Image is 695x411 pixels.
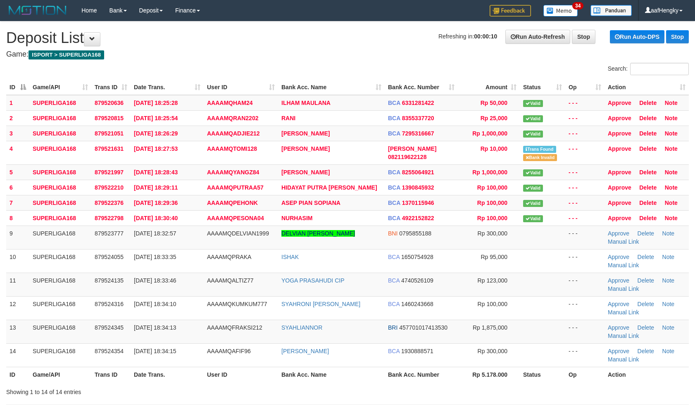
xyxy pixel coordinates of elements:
[207,277,254,284] span: AAAAMQALTIZ77
[523,215,543,222] span: Valid transaction
[95,100,124,106] span: 879520636
[639,115,657,121] a: Delete
[207,301,267,307] span: AAAAMQKUMKUM777
[6,80,29,95] th: ID: activate to sort column descending
[665,215,678,221] a: Note
[523,200,543,207] span: Valid transaction
[590,5,632,16] img: panduan.png
[505,30,570,44] a: Run Auto-Refresh
[134,230,176,237] span: [DATE] 18:32:57
[95,115,124,121] span: 879520815
[608,301,629,307] a: Approve
[630,63,689,75] input: Search:
[481,100,507,106] span: Rp 50,000
[388,230,397,237] span: BNI
[131,367,204,382] th: Date Trans.
[388,100,400,106] span: BCA
[281,301,360,307] a: SYAHRONI [PERSON_NAME]
[565,141,605,164] td: - - -
[281,145,330,152] a: [PERSON_NAME]
[639,215,657,221] a: Delete
[481,115,507,121] span: Rp 25,000
[29,367,91,382] th: Game/API
[638,254,654,260] a: Delete
[608,169,631,176] a: Approve
[95,200,124,206] span: 879522376
[608,184,631,191] a: Approve
[207,230,269,237] span: AAAAMQDELVIAN1999
[6,30,689,46] h1: Deposit List
[134,100,178,106] span: [DATE] 18:25:28
[665,200,678,206] a: Note
[6,249,29,273] td: 10
[91,367,131,382] th: Trans ID
[6,95,29,111] td: 1
[281,215,312,221] a: NURHASIM
[95,230,124,237] span: 879523777
[402,115,434,121] span: Copy 8355337720 to clipboard
[662,324,675,331] a: Note
[523,185,543,192] span: Valid transaction
[207,254,251,260] span: AAAAMQPRAKA
[565,226,605,249] td: - - -
[207,324,262,331] span: AAAAMQFRAKSI212
[29,273,91,296] td: SUPERLIGA168
[474,33,497,40] strong: 00:00:10
[523,154,557,161] span: Bank is not match
[608,215,631,221] a: Approve
[608,356,639,363] a: Manual Link
[6,180,29,195] td: 6
[401,277,433,284] span: Copy 4740526109 to clipboard
[565,210,605,226] td: - - -
[29,249,91,273] td: SUPERLIGA168
[29,195,91,210] td: SUPERLIGA168
[29,95,91,111] td: SUPERLIGA168
[207,215,264,221] span: AAAAMQPESONA04
[565,367,605,382] th: Op
[402,130,434,137] span: Copy 7295316667 to clipboard
[478,301,507,307] span: Rp 100,000
[520,367,565,382] th: Status
[385,80,458,95] th: Bank Acc. Number: activate to sort column ascending
[278,80,385,95] th: Bank Acc. Name: activate to sort column ascending
[29,141,91,164] td: SUPERLIGA168
[608,230,629,237] a: Approve
[401,254,433,260] span: Copy 1650754928 to clipboard
[207,130,260,137] span: AAAAMQADJIE212
[388,115,400,121] span: BCA
[481,254,507,260] span: Rp 95,000
[95,145,124,152] span: 879521631
[608,145,631,152] a: Approve
[207,115,258,121] span: AAAAMQRAN2202
[662,301,675,307] a: Note
[388,254,400,260] span: BCA
[608,115,631,121] a: Approve
[388,130,400,137] span: BCA
[481,145,507,152] span: Rp 10,000
[204,367,278,382] th: User ID
[639,184,657,191] a: Delete
[388,145,436,152] span: [PERSON_NAME]
[6,110,29,126] td: 2
[401,301,433,307] span: Copy 1460243668 to clipboard
[473,324,507,331] span: Rp 1,875,000
[523,146,556,153] span: Similar transaction found
[281,254,299,260] a: ISHAK
[29,50,104,59] span: ISPORT > SUPERLIGA168
[131,80,204,95] th: Date Trans.: activate to sort column ascending
[281,277,344,284] a: YOGA PRASAHUDI CIP
[388,301,400,307] span: BCA
[458,367,520,382] th: Rp 5.178.000
[207,100,252,106] span: AAAAMQHAM24
[608,333,639,339] a: Manual Link
[95,215,124,221] span: 879522798
[134,301,176,307] span: [DATE] 18:34:10
[278,367,385,382] th: Bank Acc. Name
[608,100,631,106] a: Approve
[572,2,583,10] span: 34
[207,184,264,191] span: AAAAMQPUTRAA57
[6,343,29,367] td: 14
[565,180,605,195] td: - - -
[565,164,605,180] td: - - -
[523,169,543,176] span: Valid transaction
